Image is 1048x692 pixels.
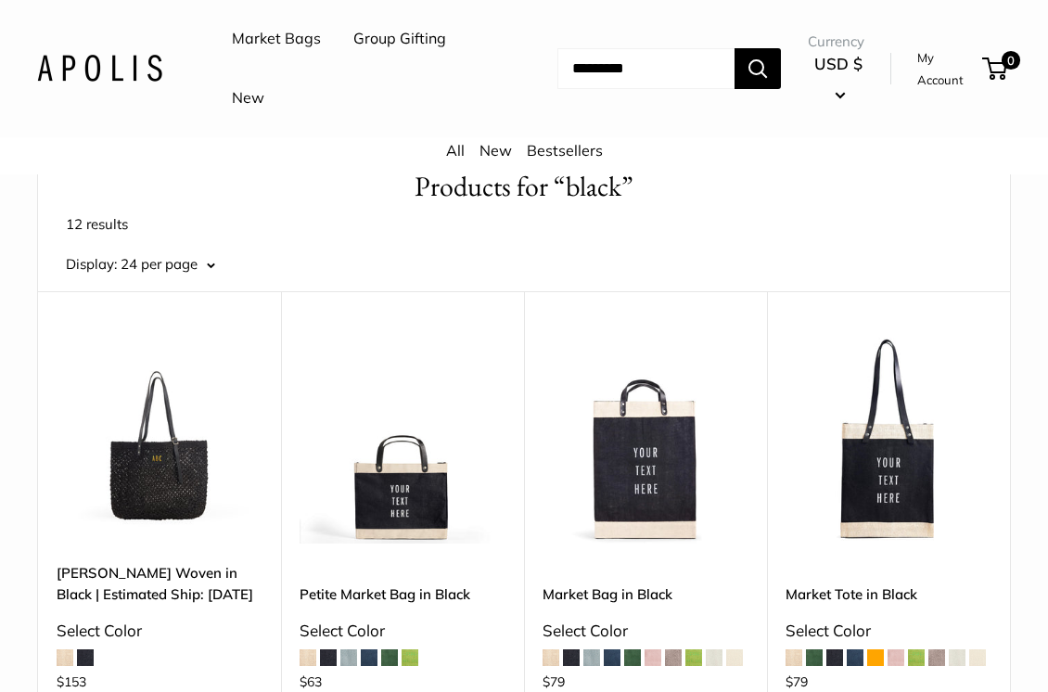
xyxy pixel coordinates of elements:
a: Market Bag in Black [543,583,748,605]
span: 24 per page [121,255,198,273]
a: description_Make it yours with custom printed text.Petite Market Bag in Black [300,338,505,544]
div: Select Color [57,616,262,646]
a: Market Bag in BlackMarket Bag in Black [543,338,748,544]
span: Currency [808,29,868,55]
span: $79 [786,673,808,690]
span: $153 [57,673,86,690]
button: 24 per page [121,251,215,277]
img: description_Make it yours with custom printed text. [300,338,505,544]
div: Select Color [786,616,991,646]
button: Search [735,48,781,89]
span: USD $ [814,54,863,73]
img: Market Bag in Black [543,338,748,544]
h1: Products for “black” [66,167,982,207]
a: Group Gifting [353,25,446,53]
a: description_Make it yours with custom text.Market Tote in Black [786,338,991,544]
div: Select Color [543,616,748,646]
a: All [446,141,465,160]
a: Market Bags [232,25,321,53]
button: USD $ [808,49,868,109]
a: Petite Market Bag in Black [300,583,505,605]
p: 12 results [66,211,982,237]
img: Apolis [37,55,162,82]
img: description_Make it yours with custom text. [786,338,991,544]
span: $63 [300,673,322,690]
a: New [232,84,264,112]
div: Select Color [300,616,505,646]
a: [PERSON_NAME] Woven in Black | Estimated Ship: [DATE] [57,562,262,606]
a: New [479,141,512,160]
a: My Account [917,46,976,92]
span: $79 [543,673,565,690]
label: Display: [66,251,117,277]
a: Mercado Woven in Black | Estimated Ship: Oct. 19thMercado Woven in Black | Estimated Ship: Oct. 19th [57,338,262,544]
a: 0 [984,58,1007,80]
input: Search... [557,48,735,89]
a: Bestsellers [527,141,603,160]
img: Mercado Woven in Black | Estimated Ship: Oct. 19th [57,338,262,544]
a: Market Tote in Black [786,583,991,605]
span: 0 [1002,51,1020,70]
